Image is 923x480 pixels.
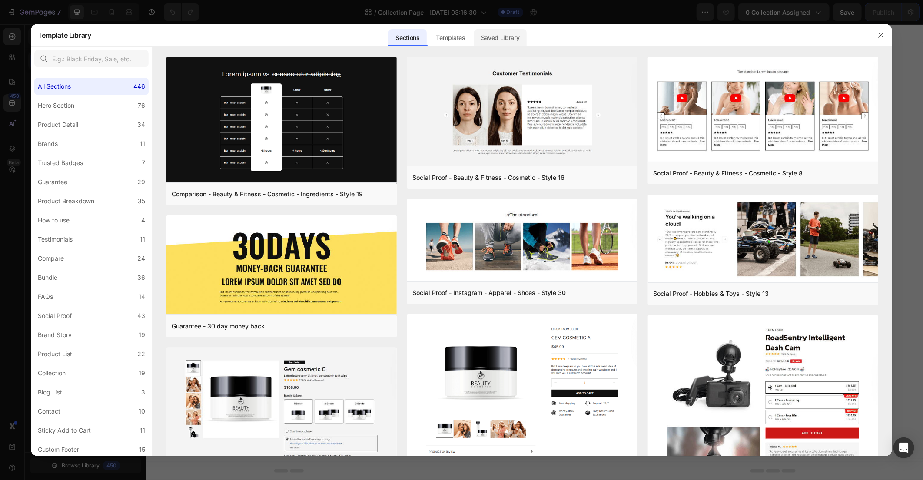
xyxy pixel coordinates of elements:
[38,119,78,130] div: Product Detail
[38,368,66,378] div: Collection
[137,349,145,359] div: 22
[38,100,74,111] div: Hero Section
[142,158,145,168] div: 7
[166,57,397,184] img: c19.png
[38,349,72,359] div: Product List
[38,24,91,46] h2: Template Library
[653,168,803,179] div: Social Proof - Beauty & Fitness - Cosmetic - Style 8
[133,81,145,92] div: 446
[325,248,385,265] button: Add sections
[407,57,637,168] img: sp16.png
[137,272,145,283] div: 36
[38,272,57,283] div: Bundle
[474,29,527,46] div: Saved Library
[38,425,91,436] div: Sticky Add to Cart
[653,288,769,299] div: Social Proof - Hobbies & Toys - Style 13
[141,215,145,225] div: 4
[407,199,637,283] img: sp30.png
[139,330,145,340] div: 19
[38,215,70,225] div: How to use
[137,177,145,187] div: 29
[429,29,472,46] div: Templates
[38,253,64,264] div: Compare
[137,253,145,264] div: 24
[38,387,62,397] div: Blog List
[138,196,145,206] div: 35
[38,311,72,321] div: Social Proof
[140,139,145,149] div: 11
[139,406,145,417] div: 10
[38,444,79,455] div: Custom Footer
[34,50,149,67] input: E.g.: Black Friday, Sale, etc.
[38,291,53,302] div: FAQs
[893,437,914,458] div: Open Intercom Messenger
[38,234,73,245] div: Testimonials
[38,81,71,92] div: All Sections
[330,296,447,303] div: Start with Generating from URL or image
[390,248,452,265] button: Add elements
[38,158,83,168] div: Trusted Badges
[166,215,397,316] img: g30.png
[336,230,441,241] div: Start with Sections from sidebar
[139,368,145,378] div: 19
[172,189,363,199] div: Comparison - Beauty & Fitness - Cosmetic - Ingredients - Style 19
[139,291,145,302] div: 14
[140,234,145,245] div: 11
[139,444,145,455] div: 15
[141,387,145,397] div: 3
[388,29,426,46] div: Sections
[38,406,60,417] div: Contact
[140,425,145,436] div: 11
[648,195,878,284] img: sp13.png
[38,139,58,149] div: Brands
[172,321,265,331] div: Guarantee - 30 day money back
[38,330,72,340] div: Brand Story
[38,177,67,187] div: Guarantee
[648,57,878,163] img: sp8.png
[137,311,145,321] div: 43
[38,196,94,206] div: Product Breakdown
[137,119,145,130] div: 34
[412,172,564,183] div: Social Proof - Beauty & Fitness - Cosmetic - Style 16
[412,288,566,298] div: Social Proof - Instagram - Apparel - Shoes - Style 30
[138,100,145,111] div: 76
